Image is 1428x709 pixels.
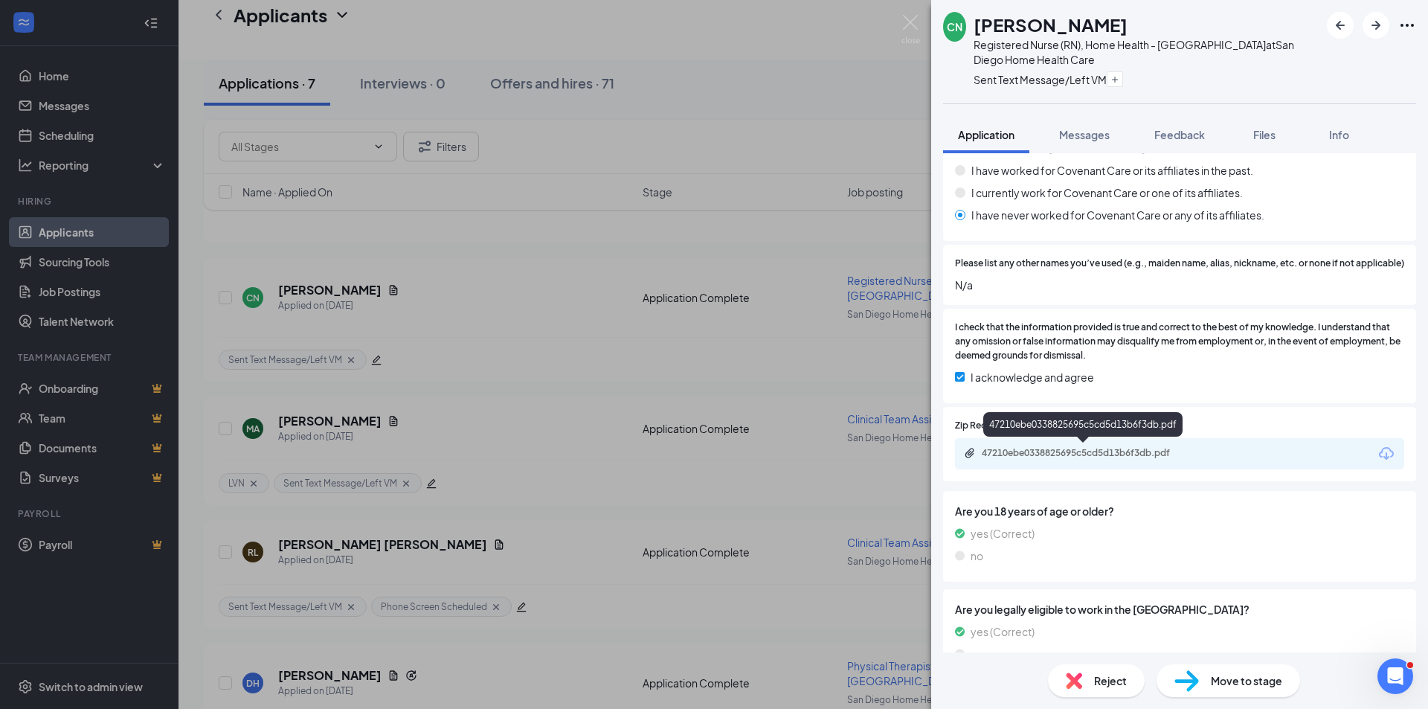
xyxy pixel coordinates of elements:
[971,623,1035,640] span: yes (Correct)
[1377,445,1395,463] svg: Download
[1211,673,1282,689] span: Move to stage
[964,447,976,459] svg: Paperclip
[947,19,962,34] div: CN
[1110,75,1119,84] svg: Plus
[1059,128,1110,141] span: Messages
[958,128,1014,141] span: Application
[971,185,1243,201] span: I currently work for Covenant Care or one of its affiliates.
[982,447,1190,459] div: 47210ebe0338825695c5cd5d13b6f3db.pdf
[971,525,1035,542] span: yes (Correct)
[974,37,1319,67] div: Registered Nurse (RN), Home Health - [GEOGRAPHIC_DATA] at San Diego Home Health Care
[971,646,983,662] span: no
[1327,12,1354,39] button: ArrowLeftNew
[955,321,1404,363] span: I check that the information provided is true and correct to the best of my knowledge. I understa...
[955,503,1404,519] span: Are you 18 years of age or older?
[955,257,1404,271] span: Please list any other names you’ve used (e.g., maiden name, alias, nickname, etc. or none if not ...
[971,548,983,564] span: no
[1107,71,1123,87] button: Plus
[1094,673,1127,689] span: Reject
[971,162,1253,179] span: I have worked for Covenant Care or its affiliates in the past.
[955,419,1044,433] span: Zip Recruiter Resume
[971,369,1094,385] span: I acknowledge and agree
[1363,12,1389,39] button: ArrowRight
[1329,128,1349,141] span: Info
[974,12,1128,37] h1: [PERSON_NAME]
[974,73,1107,86] span: Sent Text Message/Left VM
[1377,658,1413,694] iframe: Intercom live chat
[964,447,1205,461] a: Paperclip47210ebe0338825695c5cd5d13b6f3db.pdf
[1154,128,1205,141] span: Feedback
[955,277,1404,293] span: N/a
[1367,16,1385,34] svg: ArrowRight
[1331,16,1349,34] svg: ArrowLeftNew
[955,601,1404,617] span: Are you legally eligible to work in the [GEOGRAPHIC_DATA]?
[983,412,1183,437] div: 47210ebe0338825695c5cd5d13b6f3db.pdf
[1253,128,1276,141] span: Files
[1398,16,1416,34] svg: Ellipses
[971,207,1264,223] span: I have never worked for Covenant Care or any of its affiliates.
